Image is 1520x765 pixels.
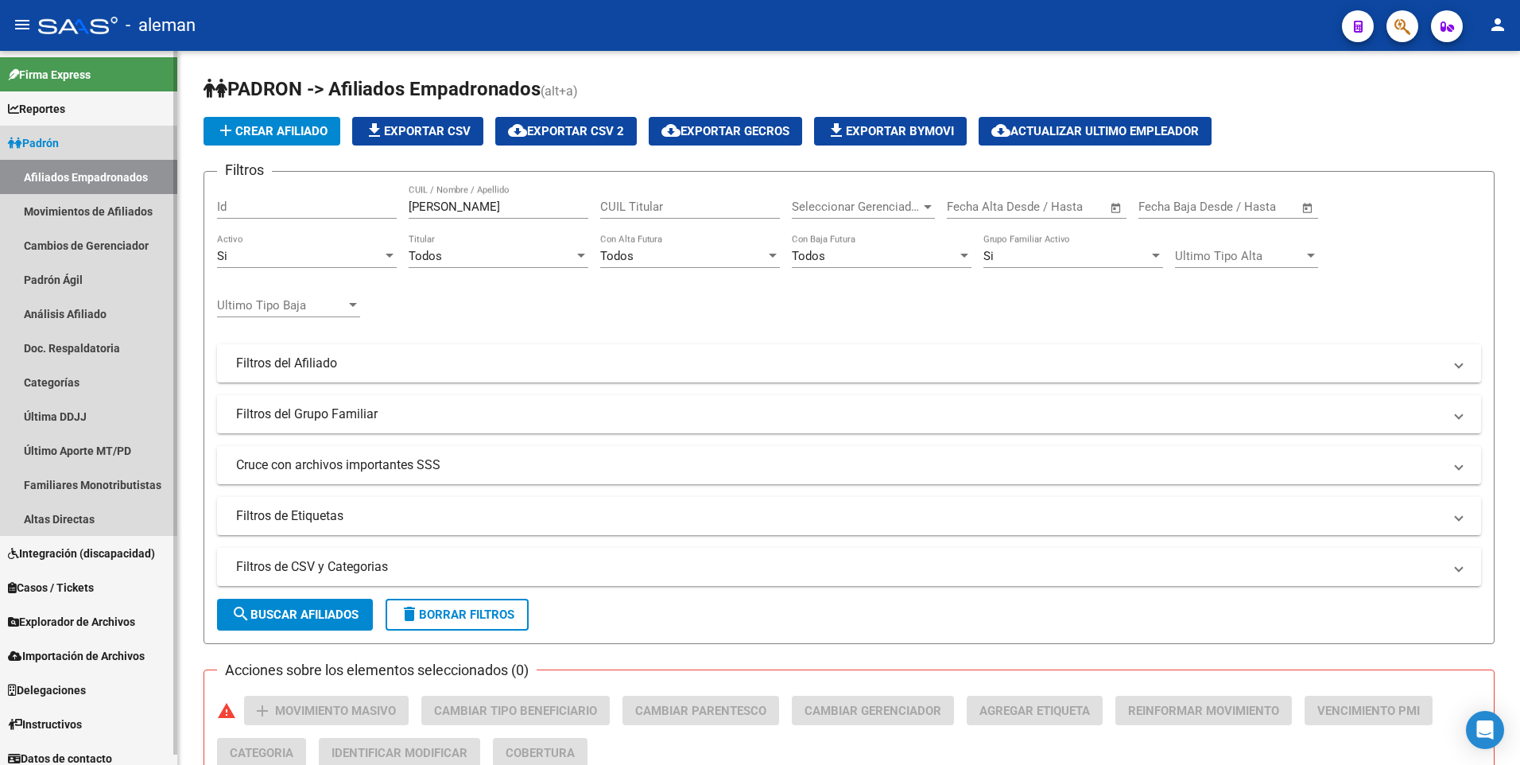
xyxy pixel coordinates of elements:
input: Start date [947,200,998,214]
mat-icon: cloud_download [661,121,681,140]
span: Cambiar Parentesco [635,704,766,718]
span: Exportar CSV 2 [508,124,624,138]
input: End date [1204,200,1282,214]
mat-expansion-panel-header: Filtros del Grupo Familiar [217,395,1481,433]
span: Cobertura [506,746,575,760]
span: Todos [792,249,825,263]
span: Instructivos [8,716,82,733]
button: Vencimiento PMI [1305,696,1433,725]
mat-icon: file_download [827,121,846,140]
span: Reportes [8,100,65,118]
span: Movimiento Masivo [275,704,396,718]
button: Open calendar [1299,199,1317,217]
span: Borrar Filtros [400,608,514,622]
span: Cambiar Gerenciador [805,704,941,718]
span: Si [217,249,227,263]
span: Seleccionar Gerenciador [792,200,921,214]
button: Exportar Bymovi [814,117,967,146]
span: Reinformar Movimiento [1128,704,1279,718]
button: Borrar Filtros [386,599,529,631]
mat-icon: file_download [365,121,384,140]
span: Actualizar ultimo Empleador [991,124,1199,138]
mat-panel-title: Filtros del Afiliado [236,355,1443,372]
button: Exportar GECROS [649,117,802,146]
mat-icon: person [1488,15,1507,34]
h3: Filtros [217,159,272,181]
button: Exportar CSV 2 [495,117,637,146]
mat-expansion-panel-header: Filtros del Afiliado [217,344,1481,382]
span: Ultimo Tipo Alta [1175,249,1304,263]
span: Exportar CSV [365,124,471,138]
span: Identificar Modificar [332,746,467,760]
span: Importación de Archivos [8,647,145,665]
mat-panel-title: Filtros del Grupo Familiar [236,406,1443,423]
span: Cambiar Tipo Beneficiario [434,704,597,718]
button: Actualizar ultimo Empleador [979,117,1212,146]
button: Cambiar Parentesco [622,696,779,725]
mat-icon: add [253,701,272,720]
mat-icon: cloud_download [508,121,527,140]
mat-panel-title: Filtros de CSV y Categorias [236,558,1443,576]
mat-icon: add [216,121,235,140]
span: Casos / Tickets [8,579,94,596]
button: Movimiento Masivo [244,696,409,725]
mat-icon: search [231,604,250,623]
span: Todos [600,249,634,263]
mat-icon: menu [13,15,32,34]
span: Explorador de Archivos [8,613,135,631]
mat-icon: warning [217,701,236,720]
button: Crear Afiliado [204,117,340,146]
span: Buscar Afiliados [231,608,359,622]
mat-expansion-panel-header: Filtros de Etiquetas [217,497,1481,535]
span: Vencimiento PMI [1317,704,1420,718]
input: End date [1013,200,1090,214]
h3: Acciones sobre los elementos seleccionados (0) [217,659,537,682]
button: Open calendar [1107,199,1126,217]
mat-panel-title: Cruce con archivos importantes SSS [236,456,1443,474]
mat-icon: cloud_download [991,121,1010,140]
span: - aleman [126,8,196,43]
span: Delegaciones [8,682,86,699]
button: Exportar CSV [352,117,483,146]
span: (alt+a) [541,83,578,99]
span: Todos [409,249,442,263]
span: Exportar Bymovi [827,124,954,138]
span: Ultimo Tipo Baja [217,298,346,313]
span: Exportar GECROS [661,124,789,138]
mat-expansion-panel-header: Filtros de CSV y Categorias [217,548,1481,586]
span: Crear Afiliado [216,124,328,138]
span: Agregar Etiqueta [979,704,1090,718]
mat-icon: delete [400,604,419,623]
mat-panel-title: Filtros de Etiquetas [236,507,1443,525]
span: Si [983,249,994,263]
span: Integración (discapacidad) [8,545,155,562]
span: Categoria [230,746,293,760]
button: Buscar Afiliados [217,599,373,631]
button: Reinformar Movimiento [1115,696,1292,725]
span: Firma Express [8,66,91,83]
div: Open Intercom Messenger [1466,711,1504,749]
span: PADRON -> Afiliados Empadronados [204,78,541,100]
mat-expansion-panel-header: Cruce con archivos importantes SSS [217,446,1481,484]
button: Agregar Etiqueta [967,696,1103,725]
button: Cambiar Tipo Beneficiario [421,696,610,725]
input: Start date [1138,200,1190,214]
span: Padrón [8,134,59,152]
button: Cambiar Gerenciador [792,696,954,725]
